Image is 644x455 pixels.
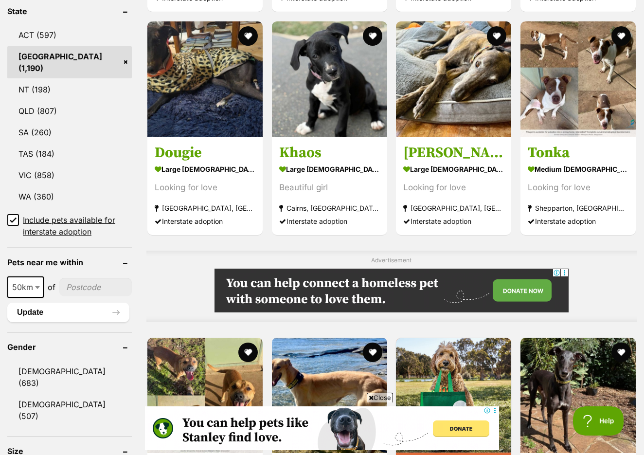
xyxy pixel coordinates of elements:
[155,162,255,176] strong: large [DEMOGRAPHIC_DATA] Dog
[7,258,132,267] header: Pets near me within
[7,361,132,393] a: [DEMOGRAPHIC_DATA] (683)
[520,21,636,137] img: Tonka - American Staffordshire Terrier Dog
[155,144,255,162] h3: Dougie
[272,21,387,137] img: Khaos - Mastiff Dog
[147,338,263,453] img: Brooklyn - American Staffordshire Terrier Dog
[7,186,132,207] a: WA (360)
[7,25,132,45] a: ACT (597)
[145,406,499,450] iframe: Advertisement
[7,343,132,351] header: Gender
[7,7,132,16] header: State
[573,406,625,436] iframe: Help Scout Beacon - Open
[155,201,255,215] strong: [GEOGRAPHIC_DATA], [GEOGRAPHIC_DATA]
[48,281,55,293] span: of
[396,136,511,235] a: [PERSON_NAME] large [DEMOGRAPHIC_DATA] Dog Looking for love [GEOGRAPHIC_DATA], [GEOGRAPHIC_DATA] ...
[7,276,44,298] span: 50km
[403,144,504,162] h3: [PERSON_NAME]
[59,278,132,296] input: postcode
[528,215,628,228] div: Interstate adoption
[238,26,258,46] button: favourite
[238,343,258,362] button: favourite
[7,79,132,100] a: NT (198)
[215,269,569,312] iframe: Advertisement
[362,343,382,362] button: favourite
[147,21,263,137] img: Dougie - Greyhound Dog
[7,144,132,164] a: TAS (184)
[279,162,380,176] strong: large [DEMOGRAPHIC_DATA] Dog
[528,201,628,215] strong: Shepparton, [GEOGRAPHIC_DATA]
[7,122,132,143] a: SA (260)
[279,201,380,215] strong: Cairns, [GEOGRAPHIC_DATA]
[279,144,380,162] h3: Khaos
[272,338,387,453] img: Quinny - Greyhound Dog
[520,136,636,235] a: Tonka medium [DEMOGRAPHIC_DATA] Dog Looking for love Shepparton, [GEOGRAPHIC_DATA] Interstate ado...
[23,214,132,237] span: Include pets available for interstate adoption
[155,181,255,194] div: Looking for love
[528,162,628,176] strong: medium [DEMOGRAPHIC_DATA] Dog
[403,201,504,215] strong: [GEOGRAPHIC_DATA], [GEOGRAPHIC_DATA]
[403,181,504,194] div: Looking for love
[7,165,132,185] a: VIC (858)
[279,181,380,194] div: Beautiful girl
[7,101,132,121] a: QLD (807)
[520,338,636,453] img: Ollie - Greyhound Dog
[367,393,393,402] span: Close
[362,26,382,46] button: favourite
[528,144,628,162] h3: Tonka
[147,136,263,235] a: Dougie large [DEMOGRAPHIC_DATA] Dog Looking for love [GEOGRAPHIC_DATA], [GEOGRAPHIC_DATA] Interst...
[8,280,43,294] span: 50km
[146,251,637,322] div: Advertisement
[396,21,511,137] img: Geoffry - Greyhound Dog
[7,394,132,426] a: [DEMOGRAPHIC_DATA] (507)
[528,181,628,194] div: Looking for love
[611,343,631,362] button: favourite
[155,215,255,228] div: Interstate adoption
[611,26,631,46] button: favourite
[7,46,132,78] a: [GEOGRAPHIC_DATA] (1,190)
[272,136,387,235] a: Khaos large [DEMOGRAPHIC_DATA] Dog Beautiful girl Cairns, [GEOGRAPHIC_DATA] Interstate adoption
[403,215,504,228] div: Interstate adoption
[7,303,129,322] button: Update
[403,162,504,176] strong: large [DEMOGRAPHIC_DATA] Dog
[7,214,132,237] a: Include pets available for interstate adoption
[279,215,380,228] div: Interstate adoption
[487,26,506,46] button: favourite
